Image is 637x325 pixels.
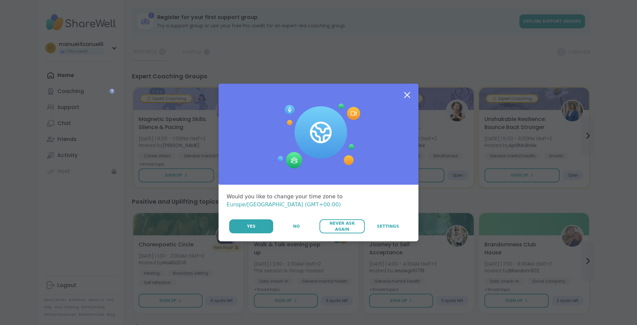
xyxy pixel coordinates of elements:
[277,104,360,169] img: Session Experience
[227,193,410,209] div: Would you like to change your time zone to
[365,219,410,233] a: Settings
[293,223,300,229] span: No
[247,223,256,229] span: Yes
[377,223,399,229] span: Settings
[109,88,115,94] iframe: Spotlight
[319,219,364,233] button: Never Ask Again
[227,201,341,208] span: Europe/[GEOGRAPHIC_DATA] (GMT+00:00)
[229,219,273,233] button: Yes
[274,219,319,233] button: No
[323,220,361,232] span: Never Ask Again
